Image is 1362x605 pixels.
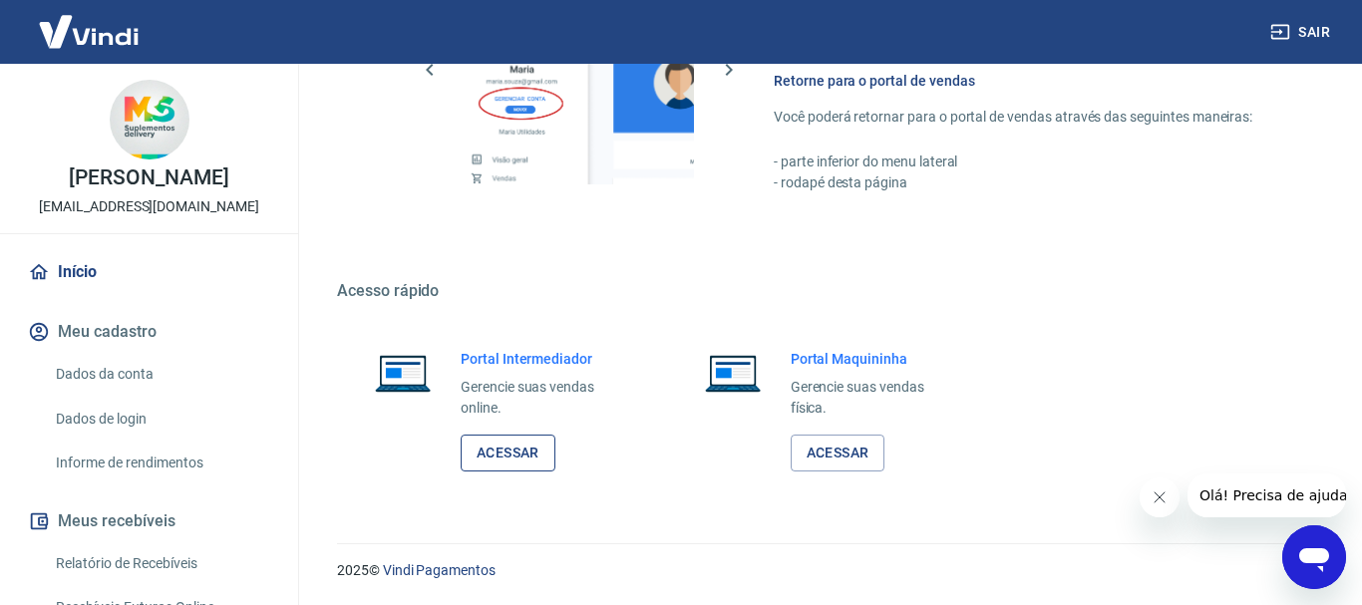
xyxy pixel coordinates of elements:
p: Você poderá retornar para o portal de vendas através das seguintes maneiras: [774,107,1266,128]
p: - rodapé desta página [774,172,1266,193]
img: Imagem de um notebook aberto [361,349,445,397]
h6: Portal Intermediador [461,349,631,369]
a: Acessar [791,435,885,471]
a: Informe de rendimentos [48,443,274,483]
a: Início [24,250,274,294]
iframe: Botão para abrir a janela de mensagens [1282,525,1346,589]
h6: Retorne para o portal de vendas [774,71,1266,91]
p: 2025 © [337,560,1314,581]
button: Meus recebíveis [24,499,274,543]
a: Relatório de Recebíveis [48,543,274,584]
span: Olá! Precisa de ajuda? [12,14,168,30]
h6: Portal Maquininha [791,349,961,369]
img: Vindi [24,1,154,62]
button: Sair [1266,14,1338,51]
a: Vindi Pagamentos [383,562,496,578]
h5: Acesso rápido [337,281,1314,301]
a: Dados de login [48,399,274,440]
iframe: Mensagem da empresa [1188,473,1346,517]
p: [PERSON_NAME] [69,167,228,188]
img: Imagem de um notebook aberto [691,349,775,397]
p: [EMAIL_ADDRESS][DOMAIN_NAME] [39,196,259,217]
p: - parte inferior do menu lateral [774,151,1266,172]
a: Acessar [461,435,555,471]
p: Gerencie suas vendas online. [461,377,631,419]
button: Meu cadastro [24,310,274,354]
img: b4cfdcc2-0f5b-4811-a177-61bba389f7fa.jpeg [110,80,189,159]
p: Gerencie suas vendas física. [791,377,961,419]
a: Dados da conta [48,354,274,395]
iframe: Fechar mensagem [1140,477,1180,517]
